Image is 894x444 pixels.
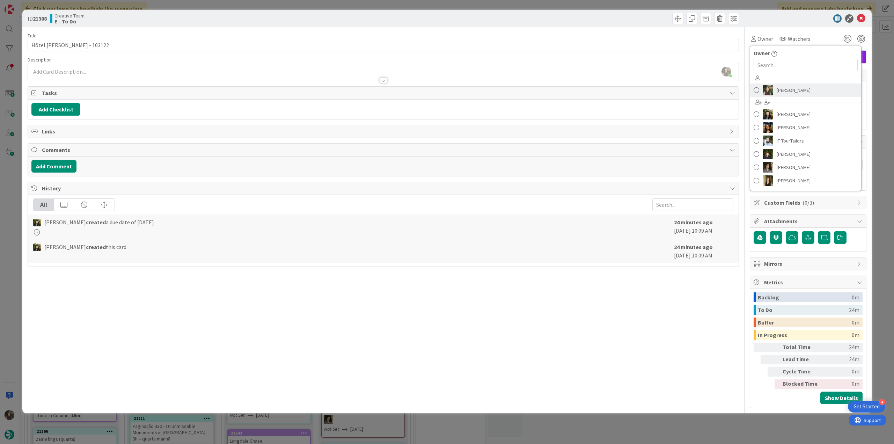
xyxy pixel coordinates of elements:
span: History [42,184,726,192]
div: [DATE] 10:09 AM [674,218,733,235]
img: SP [763,175,773,186]
div: Lead Time [783,355,821,364]
input: Search... [652,198,733,211]
label: Title [28,32,37,39]
input: Search... [754,59,858,71]
span: Mirrors [764,260,853,268]
span: Support [15,1,32,9]
div: 24m [824,355,859,364]
b: 21308 [33,15,47,22]
b: E - To Do [54,19,85,24]
b: created [86,219,106,226]
img: 0riiWcpNYxeD57xbJhM7U3fMlmnERAK7.webp [721,67,731,77]
button: Add Checklist [31,103,80,116]
a: DR[PERSON_NAME] [750,121,861,134]
div: 0m [852,318,859,327]
a: MC[PERSON_NAME] [750,147,861,161]
div: In Progress [758,330,852,340]
img: BC [763,109,773,119]
div: To Do [758,305,849,315]
span: Tasks [42,89,726,97]
div: 24m [849,305,859,315]
span: [PERSON_NAME] [777,175,811,186]
a: MS[PERSON_NAME] [750,161,861,174]
div: Open Get Started checklist, remaining modules: 4 [848,401,885,413]
img: BC [33,219,41,226]
img: IT [763,136,773,146]
span: [PERSON_NAME] a due date of [DATE] [44,218,154,226]
span: [PERSON_NAME] [777,122,811,133]
span: ( 0/3 ) [803,199,814,206]
img: DR [763,122,773,133]
span: Comments [42,146,726,154]
div: Backlog [758,292,852,302]
span: [PERSON_NAME] this card [44,243,126,251]
img: MC [763,149,773,159]
div: Get Started [853,403,880,410]
img: IG [763,85,773,95]
div: Total Time [783,343,821,352]
div: [DATE] 10:09 AM [674,243,733,260]
span: [PERSON_NAME] [777,109,811,119]
div: 4 [879,399,885,405]
div: All [34,199,54,211]
div: 0m [824,367,859,377]
img: MS [763,162,773,173]
span: Description [28,57,52,63]
input: type card name here... [28,39,739,51]
button: Add Comment [31,160,76,173]
a: ITIT TourTailors [750,134,861,147]
a: SP[PERSON_NAME] [750,174,861,187]
span: Watchers [788,35,811,43]
b: 24 minutes ago [674,243,713,250]
span: IT TourTailors [777,136,804,146]
span: Custom Fields [764,198,853,207]
button: Show Details [820,392,863,404]
div: Buffer [758,318,852,327]
div: 0m [852,330,859,340]
span: ID [28,14,47,23]
span: Creative Team [54,13,85,19]
span: Owner [754,49,770,57]
a: BC[PERSON_NAME] [750,108,861,121]
span: [PERSON_NAME] [777,149,811,159]
b: created [86,243,106,250]
span: [PERSON_NAME] [777,85,811,95]
a: IG[PERSON_NAME] [750,83,861,97]
span: Owner [757,35,773,43]
div: Blocked Time [783,379,821,389]
img: BC [33,243,41,251]
b: 24 minutes ago [674,219,713,226]
span: Attachments [764,217,853,225]
span: [PERSON_NAME] [777,162,811,173]
span: Links [42,127,726,136]
div: 24m [824,343,859,352]
span: Metrics [764,278,853,286]
div: 0m [824,379,859,389]
div: Cycle Time [783,367,821,377]
div: 0m [852,292,859,302]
